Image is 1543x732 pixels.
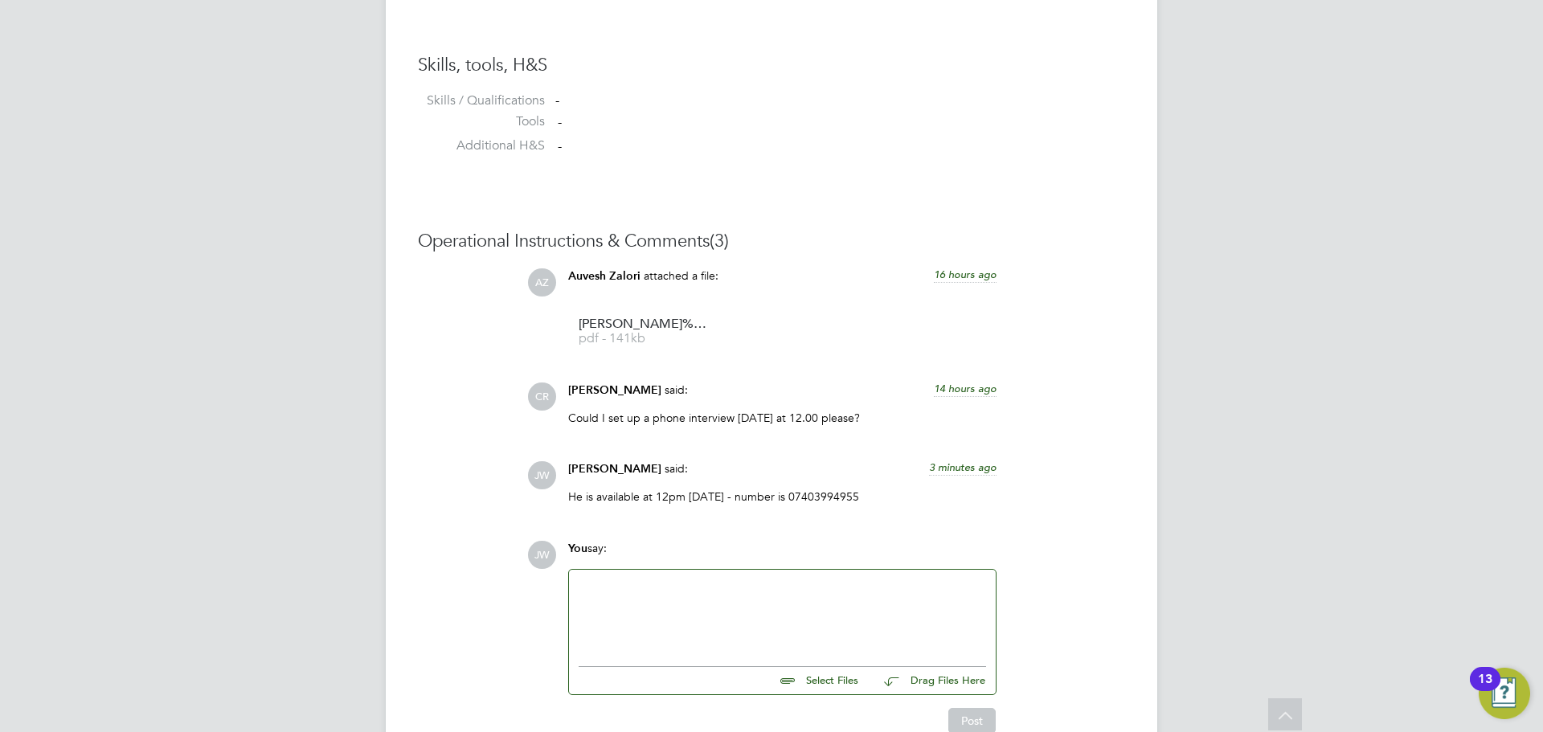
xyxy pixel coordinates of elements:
button: Open Resource Center, 13 new notifications [1479,668,1530,719]
span: pdf - 141kb [579,333,707,345]
span: said: [665,382,688,397]
div: say: [568,541,997,569]
span: [PERSON_NAME] [568,383,661,397]
span: JW [528,461,556,489]
p: Could I set up a phone interview [DATE] at 12.00 please? [568,411,997,425]
span: said: [665,461,688,476]
span: [PERSON_NAME] [568,462,661,476]
span: 14 hours ago [934,382,997,395]
span: Auvesh Zalori [568,269,641,283]
span: AZ [528,268,556,296]
span: [PERSON_NAME]%20Ahmed%20-%20MH%20CV.cleaned [579,318,707,330]
h3: Skills, tools, H&S [418,54,1125,77]
span: attached a file: [644,268,718,283]
span: - [558,114,562,130]
span: CR [528,382,556,411]
h3: Operational Instructions & Comments [418,230,1125,253]
span: 16 hours ago [934,268,997,281]
span: - [558,138,562,154]
div: - [555,92,1125,109]
p: He is available at 12pm [DATE] - number is 07403994955 [568,489,997,504]
label: Additional H&S [418,137,545,154]
span: 3 minutes ago [929,460,997,474]
label: Tools [418,113,545,130]
span: You [568,542,587,555]
div: 13 [1478,679,1492,700]
span: JW [528,541,556,569]
span: (3) [710,230,729,251]
label: Skills / Qualifications [418,92,545,109]
a: [PERSON_NAME]%20Ahmed%20-%20MH%20CV.cleaned pdf - 141kb [579,318,707,345]
button: Drag Files Here [871,665,986,698]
